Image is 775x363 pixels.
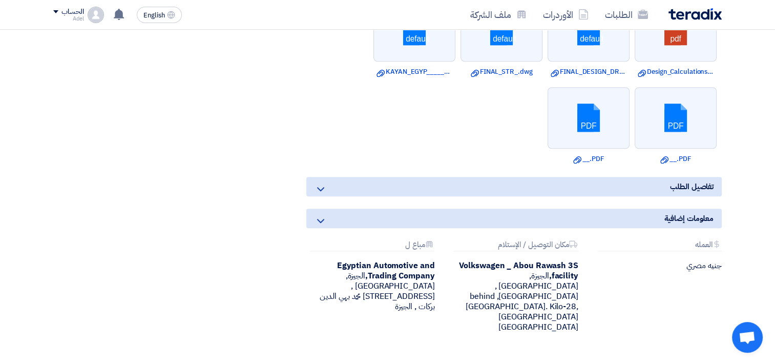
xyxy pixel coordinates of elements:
[464,67,539,77] a: FINAL_STR_.dwg
[459,259,578,282] b: Volkswagen _ Abou Rawash 3S facility,
[638,154,714,164] a: __.PDF
[638,67,714,77] a: Design_Calculations_____steel_OSCrev.pdf
[664,213,714,224] span: معلومات إضافية
[598,240,722,251] div: العمله
[143,12,165,19] span: English
[535,3,597,27] a: الأوردرات
[551,67,626,77] a: FINAL_DESIGN_DRAWINGS_OSCREV_.dwg
[597,3,656,27] a: الطلبات
[310,240,434,251] div: مباع ل
[462,3,535,27] a: ملف الشركة
[88,7,104,23] img: profile_test.png
[732,322,763,353] a: Open chat
[337,259,435,282] b: Egyptian Automotive and Trading Company,
[670,181,714,192] span: تفاصيل الطلب
[454,240,578,251] div: مكان التوصيل / الإستلام
[61,8,83,16] div: الحساب
[376,67,452,77] a: KAYAN_EGYP______MODIFAID.dwg
[53,16,83,22] div: Adel
[551,154,626,164] a: __.PDF
[450,260,578,332] div: الجيزة, [GEOGRAPHIC_DATA] ,[GEOGRAPHIC_DATA], behind [GEOGRAPHIC_DATA]. Kilo-28, [GEOGRAPHIC_DATA...
[137,7,182,23] button: English
[306,260,434,312] div: الجيزة, [GEOGRAPHIC_DATA] ,[STREET_ADDRESS] محمد بهي الدين بركات , الجيزة
[594,260,722,271] div: جنيه مصري
[668,8,722,20] img: Teradix logo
